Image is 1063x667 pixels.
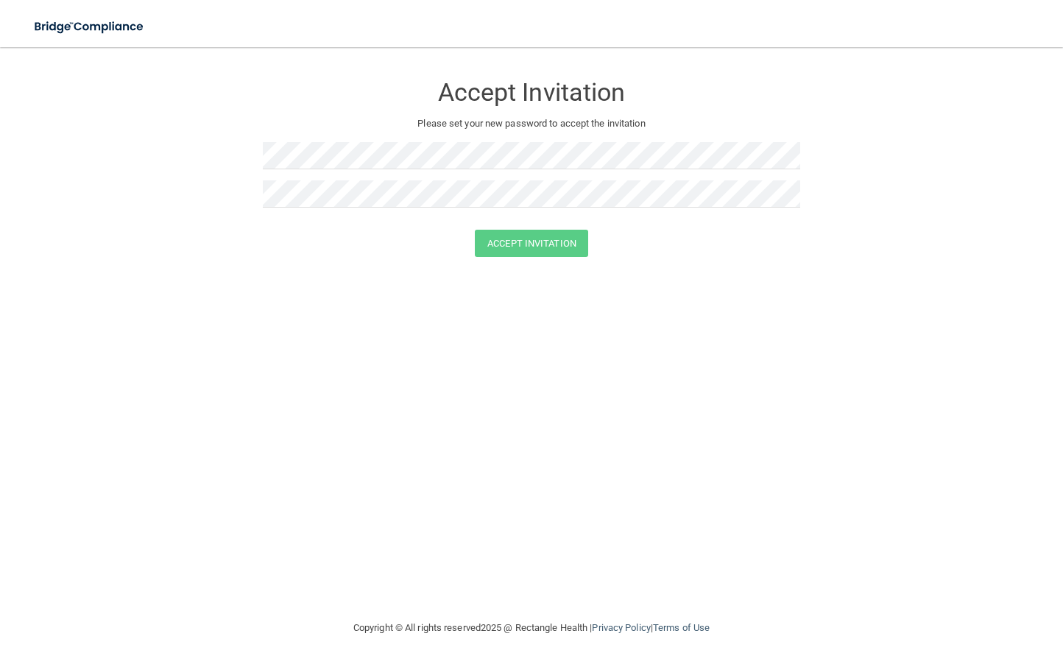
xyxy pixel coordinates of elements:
[263,604,800,652] div: Copyright © All rights reserved 2025 @ Rectangle Health | |
[22,12,158,42] img: bridge_compliance_login_screen.278c3ca4.svg
[475,230,588,257] button: Accept Invitation
[653,622,710,633] a: Terms of Use
[263,79,800,106] h3: Accept Invitation
[274,115,789,133] p: Please set your new password to accept the invitation
[592,622,650,633] a: Privacy Policy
